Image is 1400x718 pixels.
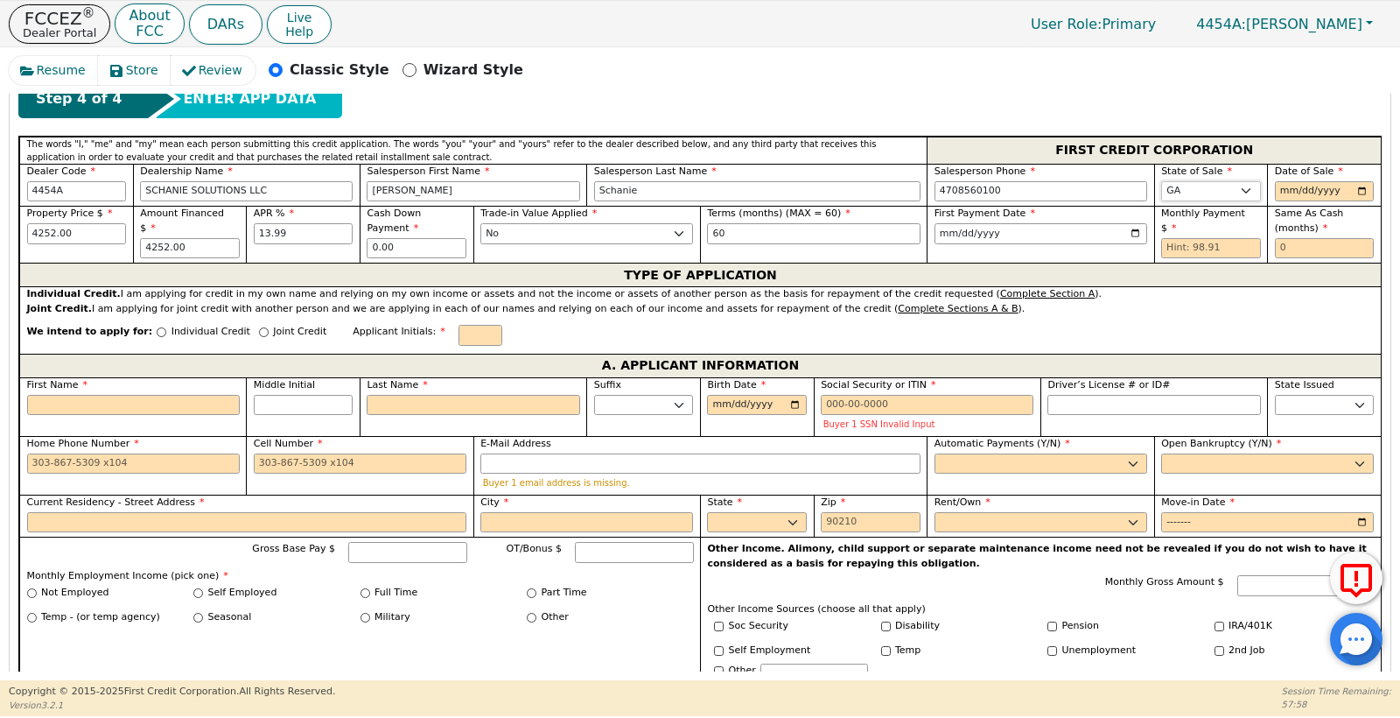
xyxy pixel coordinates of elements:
input: 303-867-5309 x104 [254,454,466,475]
span: Property Price $ [27,208,113,219]
p: Monthly Employment Income (pick one) [27,569,694,584]
strong: Individual Credit. [27,288,121,299]
label: Full Time [374,586,417,601]
span: Zip [821,496,845,508]
span: State Issued [1275,379,1334,391]
span: Move-in Date [1161,496,1235,508]
span: Cash Down Payment [367,208,421,234]
input: YYYY-MM-DD [934,223,1147,244]
span: User Role : [1031,16,1102,32]
span: APR % [254,208,294,219]
p: Buyer 1 email address is missing. [483,478,919,488]
p: Classic Style [290,60,389,81]
label: Temp - (or temp agency) [41,610,160,625]
u: Complete Sections A & B [898,303,1018,314]
span: Salesperson Last Name [594,165,717,177]
a: FCCEZ®Dealer Portal [9,4,110,44]
p: FCCEZ [23,10,96,27]
p: Version 3.2.1 [9,699,335,712]
span: First Payment Date [934,208,1035,219]
input: Hint: 98.91 [1161,238,1261,259]
span: Rent/Own [934,496,990,508]
p: Session Time Remaining: [1282,685,1391,698]
span: State of Sale [1161,165,1232,177]
span: TYPE OF APPLICATION [624,264,777,286]
button: Resume [9,56,99,85]
span: Dealership Name [140,165,233,177]
button: Review [171,56,255,85]
label: Soc Security [729,619,788,634]
span: Home Phone Number [27,438,139,449]
p: Dealer Portal [23,27,96,39]
p: Individual Credit [171,325,250,340]
p: About [129,9,170,23]
label: Temp [895,644,920,658]
p: Buyer 1 SSN Invalid Input [823,419,1032,429]
button: AboutFCC [115,4,184,45]
p: Primary [1013,7,1173,41]
span: Current Residency - Street Address [27,496,205,508]
sup: ® [82,5,95,21]
input: YYYY-MM-DD [1161,512,1374,533]
input: 90210 [821,512,920,533]
label: Unemployment [1062,644,1137,658]
button: DARs [189,4,262,45]
span: Automatic Payments (Y/N) [934,438,1070,449]
label: Other [729,664,756,679]
span: Open Bankruptcy (Y/N) [1161,438,1281,449]
span: 4454A: [1196,16,1246,32]
input: YYYY-MM-DD [1275,181,1375,202]
input: Y/N [881,646,891,656]
label: Other [542,610,569,625]
span: Date of Sale [1275,165,1343,177]
span: Gross Base Pay $ [252,543,335,554]
input: 000-00-0000 [821,395,1033,416]
span: Cell Number [254,438,323,449]
span: We intend to apply for: [27,325,153,354]
input: 303-867-5309 x104 [27,454,240,475]
div: The words "I," "me" and "my" mean each person submitting this credit application. The words "you"... [19,137,927,164]
span: Salesperson Phone [934,165,1035,177]
span: Help [285,25,313,39]
label: IRA/401K [1228,619,1272,634]
span: Last Name [367,379,427,391]
u: Complete Section A [1000,288,1095,299]
span: Suffix [594,379,621,391]
a: User Role:Primary [1013,7,1173,41]
span: Same As Cash (months) [1275,208,1344,234]
span: Driver’s License # or ID# [1047,379,1170,391]
label: Self Employed [208,586,277,601]
span: Live [285,11,313,25]
span: OT/Bonus $ [507,543,563,554]
span: Monthly Gross Amount $ [1105,576,1224,588]
input: Y/N [714,622,724,631]
label: 2nd Job [1228,644,1264,658]
span: Birth Date [707,379,766,391]
span: [PERSON_NAME] [1196,16,1362,32]
input: 0 [1275,238,1375,259]
span: All Rights Reserved. [239,686,335,697]
span: Middle Initial [254,379,315,391]
label: Not Employed [41,586,108,601]
span: A. APPLICANT INFORMATION [602,355,799,377]
label: Seasonal [208,610,252,625]
span: City [480,496,508,508]
span: State [707,496,742,508]
span: Trade-in Value Applied [480,208,597,219]
label: Military [374,610,410,625]
p: Joint Credit [273,325,326,340]
input: Y/N [1214,622,1224,631]
button: 4454A:[PERSON_NAME] [1178,11,1391,38]
label: Disability [895,619,940,634]
input: Y/N [881,622,891,631]
span: Dealer Code [27,165,95,177]
label: Pension [1062,619,1099,634]
button: Report Error to FCC [1330,552,1382,604]
span: Store [126,61,158,80]
span: FIRST CREDIT CORPORATION [1055,139,1253,162]
p: FCC [129,25,170,39]
input: 303-867-5309 x104 [934,181,1147,202]
input: Y/N [1214,646,1224,656]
